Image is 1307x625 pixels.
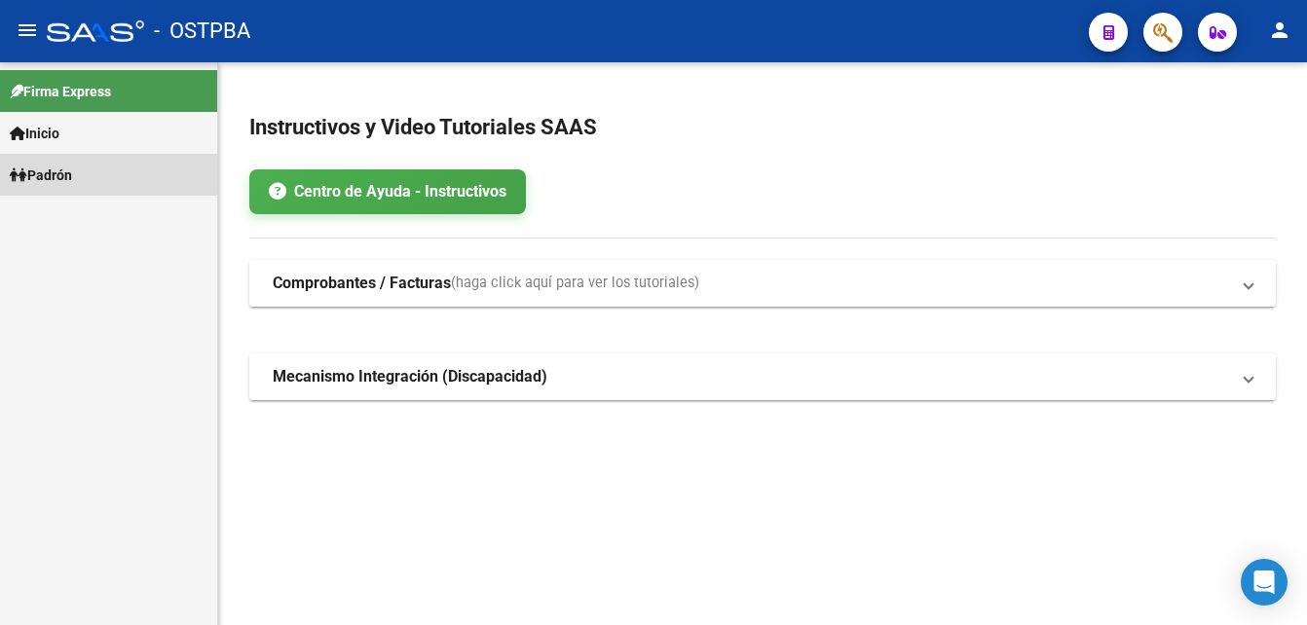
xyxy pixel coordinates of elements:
span: Padrón [10,165,72,186]
mat-expansion-panel-header: Comprobantes / Facturas(haga click aquí para ver los tutoriales) [249,260,1276,307]
span: Firma Express [10,81,111,102]
span: Inicio [10,123,59,144]
a: Centro de Ayuda - Instructivos [249,169,526,214]
strong: Mecanismo Integración (Discapacidad) [273,366,547,387]
mat-icon: menu [16,18,39,42]
mat-expansion-panel-header: Mecanismo Integración (Discapacidad) [249,353,1276,400]
div: Open Intercom Messenger [1241,559,1288,606]
span: (haga click aquí para ver los tutoriales) [451,273,699,294]
strong: Comprobantes / Facturas [273,273,451,294]
h2: Instructivos y Video Tutoriales SAAS [249,109,1276,146]
span: - OSTPBA [154,10,250,53]
mat-icon: person [1268,18,1291,42]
